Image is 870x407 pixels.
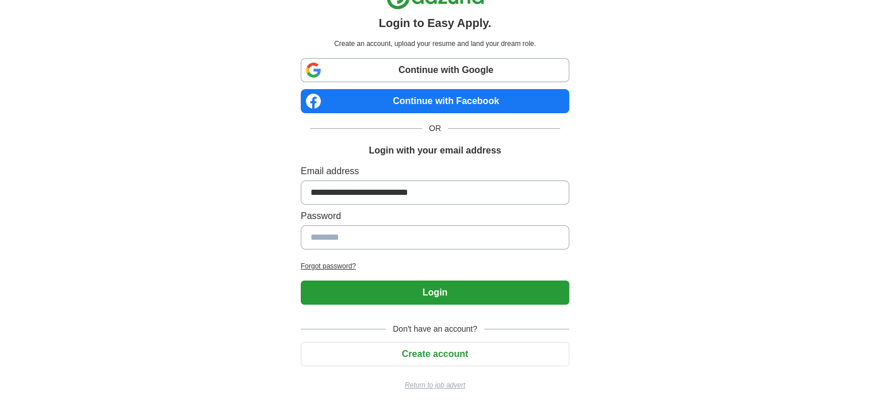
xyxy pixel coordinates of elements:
[303,39,567,49] p: Create an account, upload your resume and land your dream role.
[301,349,569,359] a: Create account
[301,164,569,178] label: Email address
[301,89,569,113] a: Continue with Facebook
[301,261,569,271] a: Forgot password?
[422,122,448,135] span: OR
[301,281,569,305] button: Login
[301,380,569,390] a: Return to job advert
[386,323,484,335] span: Don't have an account?
[301,58,569,82] a: Continue with Google
[379,14,492,32] h1: Login to Easy Apply.
[301,209,569,223] label: Password
[301,342,569,366] button: Create account
[369,144,501,158] h1: Login with your email address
